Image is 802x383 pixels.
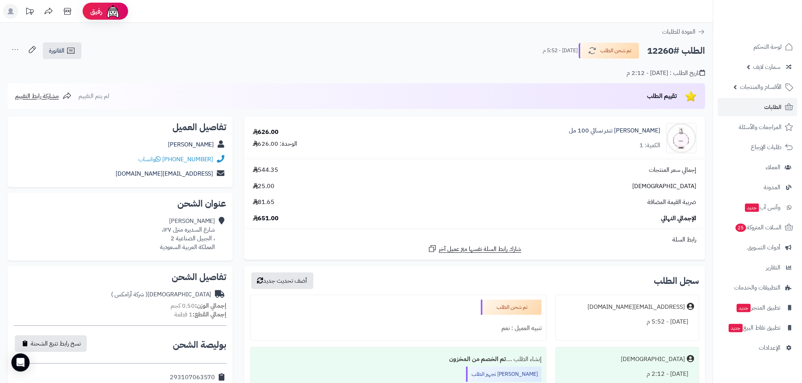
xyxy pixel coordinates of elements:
[640,141,661,150] div: الكمية: 1
[718,178,797,196] a: المدونة
[193,310,227,319] strong: إجمالي القطع:
[174,310,227,319] small: 1 قطعة
[253,198,275,207] span: 81.65
[718,218,797,237] a: السلات المتروكة25
[766,262,781,273] span: التقارير
[449,355,506,364] b: تم الخصم من المخزون
[735,222,782,233] span: السلات المتروكة
[750,12,795,28] img: logo-2.png
[14,272,227,282] h2: تفاصيل الشحن
[751,142,782,153] span: طلبات الإرجاع
[735,223,747,232] span: 25
[428,244,522,254] a: شارك رابط السلة نفسها مع عميل آخر
[587,303,685,311] div: [EMAIL_ADDRESS][DOMAIN_NAME]
[621,355,685,364] div: [DEMOGRAPHIC_DATA]
[253,140,298,148] div: الوحدة: 626.00
[15,92,72,101] a: مشاركة رابط التقييم
[718,319,797,337] a: تطبيق نقاط البيعجديد
[253,166,279,174] span: 544.35
[105,4,121,19] img: ai-face.png
[20,4,39,21] a: تحديثات المنصة
[195,301,227,310] strong: إجمالي الوزن:
[11,353,30,372] div: Open Intercom Messenger
[718,258,797,277] a: التقارير
[111,290,211,299] div: [DEMOGRAPHIC_DATA]
[740,82,782,92] span: الأقسام والمنتجات
[579,43,639,59] button: تم شحن الطلب
[173,340,227,349] h2: بوليصة الشحن
[663,27,696,36] span: العودة للطلبات
[543,47,578,54] small: [DATE] - 5:52 م
[759,343,781,353] span: الإعدادات
[764,182,781,193] span: المدونة
[255,321,542,336] div: تنبيه العميل : نعم
[14,199,227,208] h2: عنوان الشحن
[627,69,705,78] div: تاريخ الطلب : [DATE] - 2:12 م
[31,339,81,348] span: نسخ رابط تتبع الشحنة
[745,204,759,212] span: جديد
[561,314,694,329] div: [DATE] - 5:52 م
[14,123,227,132] h2: تفاصيل العميل
[735,282,781,293] span: التطبيقات والخدمات
[718,118,797,136] a: المراجعات والأسئلة
[253,182,275,191] span: 25.00
[748,242,781,253] span: أدوات التسويق
[663,27,705,36] a: العودة للطلبات
[170,373,215,382] div: 293107063570
[654,276,699,285] h3: سجل الطلب
[648,198,697,207] span: ضريبة القيمة المضافة
[718,98,797,116] a: الطلبات
[729,324,743,332] span: جديد
[633,182,697,191] span: [DEMOGRAPHIC_DATA]
[162,155,213,164] a: [PHONE_NUMBER]
[90,7,102,16] span: رفيق
[718,279,797,297] a: التطبيقات والخدمات
[561,367,694,381] div: [DATE] - 2:12 م
[753,62,781,72] span: سمارت لايف
[736,302,781,313] span: تطبيق المتجر
[255,352,542,367] div: إنشاء الطلب ....
[138,155,161,164] a: واتساب
[160,217,215,251] div: [PERSON_NAME] شارع السديره منزل ١٢٧، ، الجبيل الصناعية 2 المملكة العربية السعودية
[718,198,797,216] a: وآتس آبجديد
[43,42,81,59] a: الفاتورة
[754,42,782,52] span: لوحة التحكم
[251,272,313,289] button: أضف تحديث جديد
[569,126,661,135] a: [PERSON_NAME] تندر نسائي 100 مل
[718,339,797,357] a: الإعدادات
[718,158,797,176] a: العملاء
[253,214,279,223] span: 651.00
[649,166,697,174] span: إجمالي سعر المنتجات
[661,214,697,223] span: الإجمالي النهائي
[647,92,677,101] span: تقييم الطلب
[15,92,59,101] span: مشاركة رابط التقييم
[247,235,702,244] div: رابط السلة
[466,367,542,382] div: [PERSON_NAME] تجهيز الطلب
[168,140,214,149] a: [PERSON_NAME]
[78,92,109,101] span: لم يتم التقييم
[718,238,797,257] a: أدوات التسويق
[647,43,705,59] h2: الطلب #12260
[744,202,781,213] span: وآتس آب
[667,123,696,153] img: chanel_chance_eau_tendre_eau_de_toilette-90x90.jpg
[718,299,797,317] a: تطبيق المتجرجديد
[49,46,64,55] span: الفاتورة
[737,304,751,312] span: جديد
[439,245,522,254] span: شارك رابط السلة نفسها مع عميل آخر
[171,301,227,310] small: 0.50 كجم
[15,335,87,352] button: نسخ رابط تتبع الشحنة
[481,300,542,315] div: تم شحن الطلب
[764,102,782,112] span: الطلبات
[111,290,147,299] span: ( شركة أرامكس )
[253,128,279,137] div: 626.00
[739,122,782,132] span: المراجعات والأسئلة
[718,38,797,56] a: لوحة التحكم
[766,162,781,173] span: العملاء
[116,169,213,178] a: [EMAIL_ADDRESS][DOMAIN_NAME]
[718,138,797,156] a: طلبات الإرجاع
[728,322,781,333] span: تطبيق نقاط البيع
